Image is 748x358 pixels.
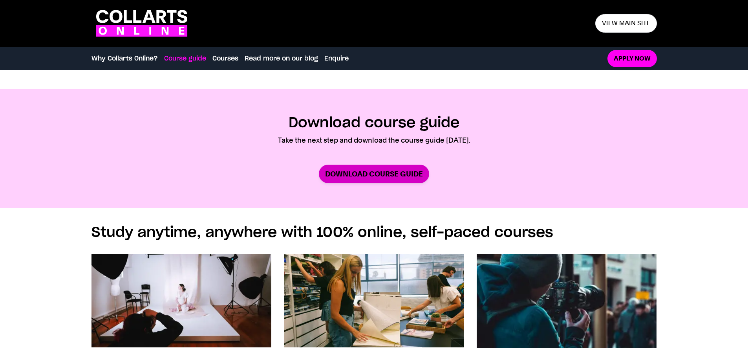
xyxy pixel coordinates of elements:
a: Courses [212,54,238,63]
p: Take the next step and download the course guide [DATE]. [278,135,470,146]
a: View main site [595,14,657,33]
a: Course guide [164,54,206,63]
a: Read more on our blog [245,54,318,63]
a: Enquire [324,54,349,63]
a: Apply now [607,50,657,68]
h2: Download course guide [289,114,459,132]
a: Download Course Guide [319,165,429,183]
h2: Study anytime, anywhere with 100% online, self-paced courses [91,224,657,241]
a: Why Collarts Online? [91,54,158,63]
